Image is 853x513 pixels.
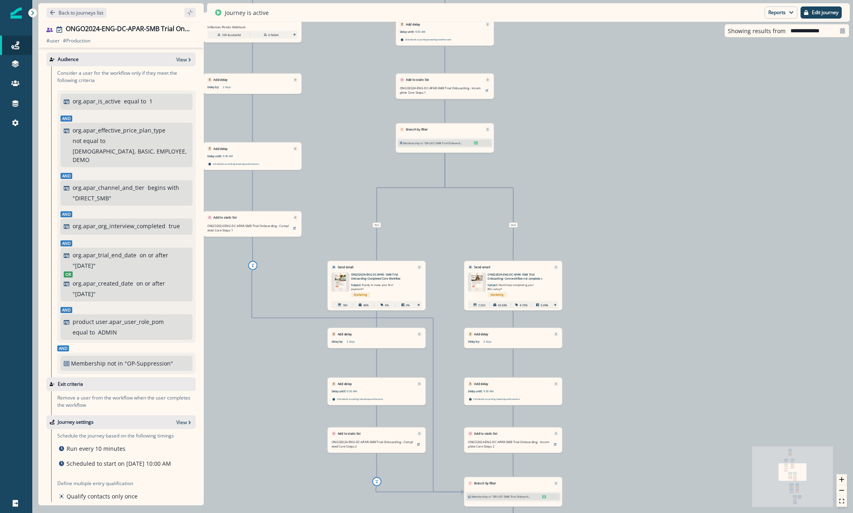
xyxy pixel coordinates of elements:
p: Delay until: [468,389,483,393]
p: product user.apar_user_role_pom [73,317,164,326]
button: preview [552,442,558,447]
p: Delay until: [207,154,223,158]
p: Showing results from [728,27,786,35]
p: org.apar_is_active [73,97,121,105]
p: 7,552 [478,303,485,307]
div: add-gotoremove-goto-linkremove-goto [229,261,276,270]
button: fit view [836,496,847,507]
p: Qualify contacts only once [67,492,138,500]
p: Add to static list [406,78,429,82]
p: [DEMOGRAPHIC_DATA], BASIC, EMPLOYEE, DEMO [73,147,187,164]
p: Scheduled according to workspace timezone [405,38,452,41]
span: Need help completing your BILL setup? [487,283,533,291]
p: 100 [343,303,347,307]
img: email asset unavailable [332,273,348,292]
button: Edit journey [801,6,842,19]
p: Back to journeys list [59,9,103,16]
p: View [176,419,187,426]
p: 9:30 AM [483,389,531,393]
g: Edge from 3d6d487a-8e14-454c-9668-43d98597c432 to node-edge-labelc81fa2f9-3b75-4c11-a821-9802a8bd... [376,153,445,222]
button: Go back [46,8,107,18]
p: ONGO2024-ENG-DC-APAR-SMB Trial Onboarding - Completed Core Steps 2 [332,439,414,449]
p: Add delay [474,332,488,336]
p: 9:30 AM [347,389,394,393]
p: Subject: [351,281,399,291]
p: "OP-LIST-SMB Trial Onboarding - Core Steps" [424,141,463,145]
p: 43.65% [498,303,507,307]
p: 66% [364,303,369,307]
p: ONGO2024-ENG-DC-APAR-SMB Trial Onboarding - Completed Core Steps 1 [207,223,290,233]
p: Branch by filter [474,481,496,486]
button: preview [484,88,490,93]
p: Membership [71,359,106,368]
p: Journey is active [225,8,269,17]
p: 9:30 AM [223,154,270,158]
p: begins with [148,183,179,192]
p: on or after [136,279,165,288]
p: org.apar_trial_end_date [73,251,136,259]
button: zoom out [836,485,847,496]
p: 0% [406,303,410,307]
div: Run outbound webhookRemoveInflection-Pendo Webhook104 Successful0 Failed [203,12,301,42]
p: 2 days [483,339,531,343]
p: equal to [73,328,95,336]
div: Add to static listRemoveONGO2024-ENG-DC-APAR-SMB Trial Onboarding - Completed Core Steps 2preview [328,427,426,453]
p: Scheduled to start on [DATE] 10:00 AM [67,459,171,468]
p: Add to static list [474,431,497,436]
p: Run every 10 minutes [67,444,125,453]
span: DL [542,495,546,498]
div: False [477,223,550,227]
span: True [372,223,381,227]
p: Add delay [213,146,228,151]
p: equal to [124,97,146,105]
p: org.apar_channel_and_tier [73,183,144,192]
div: Add to static listRemoveONGO2024-ENG-DC-APAR-SMB Trial Onboarding - Completed Core Steps 1preview [203,211,301,237]
p: ONGO2024-ENG-DC-APAR-SMB Trial Onboarding - Incomplete Core Steps 2 [468,439,551,449]
p: Delay by: [468,339,483,343]
p: 2 days [347,339,394,343]
p: 1 [149,97,153,105]
div: Add to static listRemoveONGO2024-ENG-DC-APAR-SMB Trial Onboarding - Incomplete Core Steps 2preview [464,427,562,453]
div: True [340,223,414,227]
button: View [176,419,192,426]
p: ONGO2024-ENG-DC-APAR- SMB Trial Onboarding- Core workflow not complete c [487,273,549,281]
img: Inflection [10,7,22,19]
p: "OP-Suppression" [125,359,179,368]
span: False [509,223,517,227]
p: Send email [474,265,490,269]
span: And [61,173,72,179]
span: Marketing [487,292,506,297]
div: Send emailRemoveemail asset unavailableONGO2024-ENG-DC-APAR- SMB Trial Onboarding- Core workflow ... [464,261,562,311]
p: Delay until: [400,29,415,34]
p: 0 Failed [268,33,278,37]
p: Add delay [338,382,352,386]
div: ONGO2024-ENG-DC-APAR-SMB Trial Onboarding Users [66,25,192,34]
button: zoom in [836,474,847,485]
p: # user [46,37,60,44]
p: Scheduled according to workspace timezone [213,162,259,166]
div: Add delayRemoveDelay until:9:30 AMScheduled according toworkspacetimezone [203,142,301,170]
g: Edge from 3d6d487a-8e14-454c-9668-43d98597c432 to node-edge-label9ec9030a-cfd1-45f1-96ad-6831e650... [445,153,513,222]
p: Delay by: [207,85,223,89]
span: And [61,116,72,122]
div: Branch by filterRemoveMembershipin"OP-LIST-SMB Trial Onboarding - Core Steps"DL [396,123,494,153]
span: Marketing [351,292,370,297]
p: in [420,141,423,145]
p: Add delay [213,78,228,82]
p: Add delay [338,332,352,336]
p: Membership [472,495,488,499]
p: Scheduled according to workspace timezone [473,397,520,401]
p: # Production [63,37,90,44]
p: View [176,56,187,63]
button: sidebar collapse toggle [184,8,196,17]
p: Remove a user from the workflow when the user completes the workflow [57,394,196,409]
p: Add to static list [213,215,236,220]
p: Subject: [487,281,535,291]
p: Inflection-Pendo Webhook [207,25,246,29]
p: 4.76% [520,303,527,307]
img: email asset unavailable [469,273,485,292]
p: Delay by: [332,339,347,343]
span: DL [474,141,478,144]
p: not in [107,359,123,368]
p: in [489,495,491,499]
